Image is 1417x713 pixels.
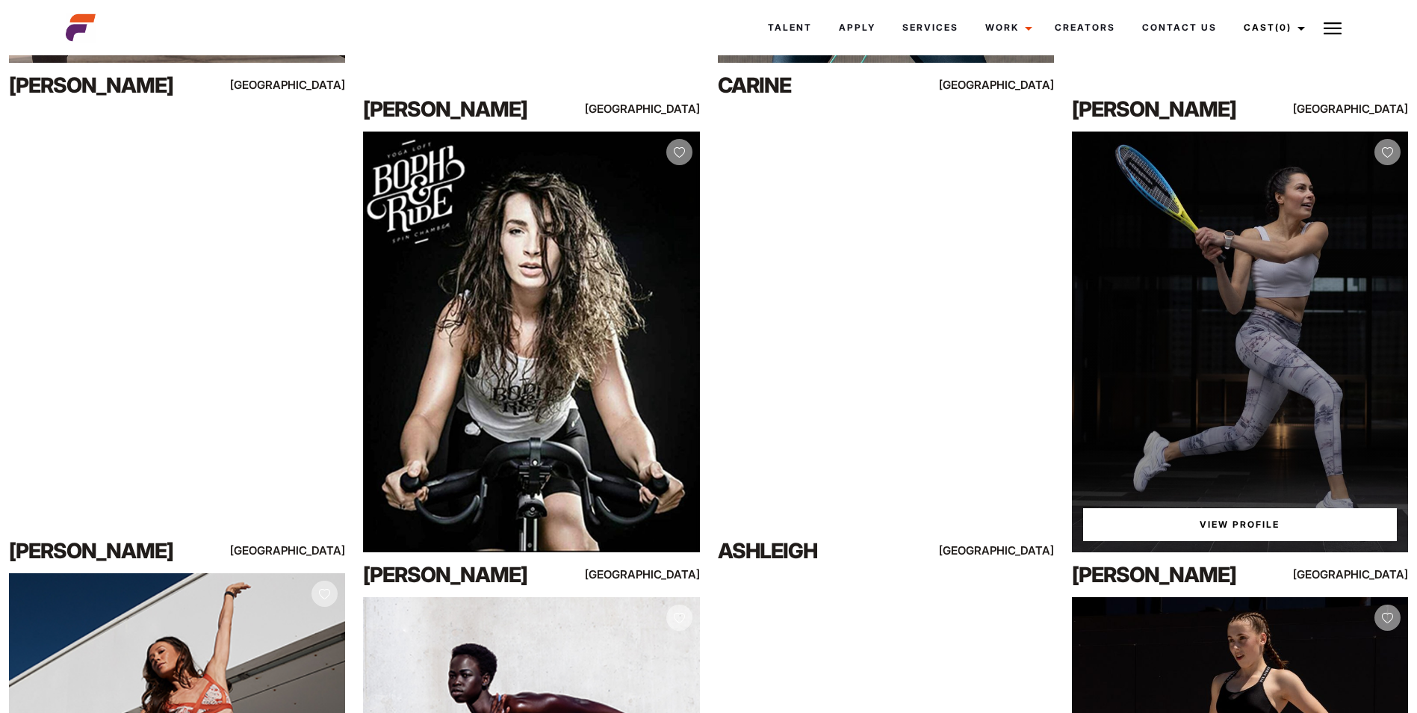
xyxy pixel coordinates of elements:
[1275,22,1292,33] span: (0)
[363,94,565,124] div: [PERSON_NAME]
[244,75,345,94] div: [GEOGRAPHIC_DATA]
[244,541,345,560] div: [GEOGRAPHIC_DATA]
[718,70,920,100] div: Carine
[718,536,920,566] div: Ashleigh
[598,99,699,118] div: [GEOGRAPHIC_DATA]
[953,75,1054,94] div: [GEOGRAPHIC_DATA]
[66,13,96,43] img: cropped-aefm-brand-fav-22-square.png
[1072,560,1274,590] div: [PERSON_NAME]
[1072,94,1274,124] div: [PERSON_NAME]
[9,70,211,100] div: [PERSON_NAME]
[754,7,825,48] a: Talent
[9,536,211,566] div: [PERSON_NAME]
[363,560,565,590] div: [PERSON_NAME]
[1307,565,1408,584] div: [GEOGRAPHIC_DATA]
[598,565,699,584] div: [GEOGRAPHIC_DATA]
[1307,99,1408,118] div: [GEOGRAPHIC_DATA]
[953,541,1054,560] div: [GEOGRAPHIC_DATA]
[1041,7,1129,48] a: Creators
[1230,7,1314,48] a: Cast(0)
[1129,7,1230,48] a: Contact Us
[825,7,889,48] a: Apply
[889,7,972,48] a: Services
[1083,508,1397,541] a: View Natalia'sProfile
[1324,19,1342,37] img: Burger icon
[972,7,1041,48] a: Work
